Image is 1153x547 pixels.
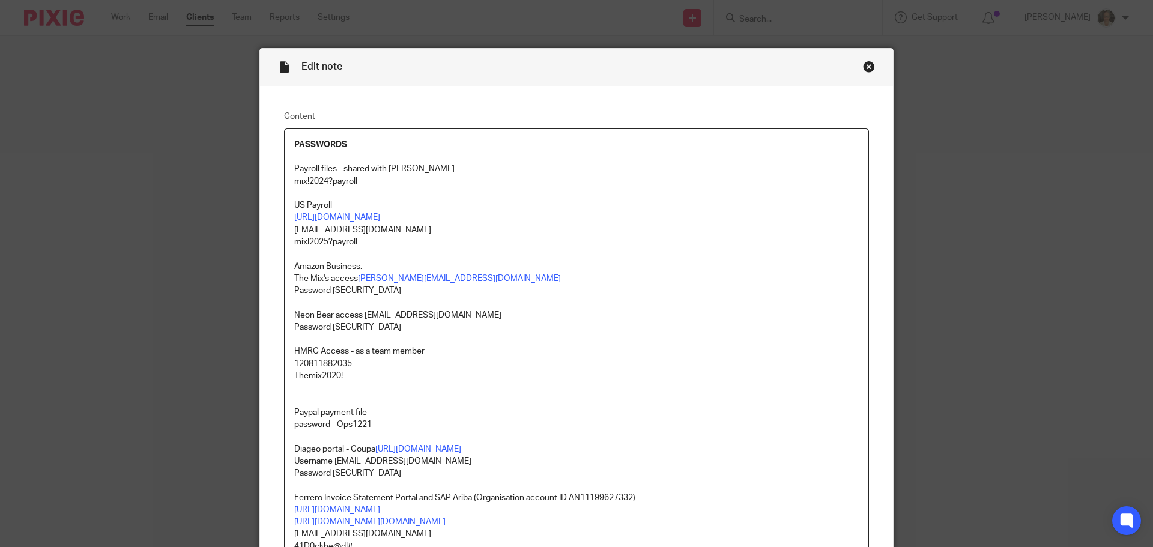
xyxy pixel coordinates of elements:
[863,61,875,73] div: Close this dialog window
[294,273,859,285] p: The Mix's access
[301,62,342,71] span: Edit note
[294,406,859,419] p: Paypal payment file
[294,370,859,382] p: Themix2020!
[294,321,859,333] p: Password [SECURITY_DATA]
[294,455,859,467] p: Username [EMAIL_ADDRESS][DOMAIN_NAME]
[294,506,380,514] a: [URL][DOMAIN_NAME]
[294,419,859,431] p: password - Ops1221
[294,518,446,526] a: [URL][DOMAIN_NAME][DOMAIN_NAME]
[294,141,347,149] strong: PASSWORDS
[294,163,859,175] p: Payroll files - shared with [PERSON_NAME]
[294,285,859,297] p: Password [SECURITY_DATA]
[294,224,859,236] p: [EMAIL_ADDRESS][DOMAIN_NAME]
[294,358,859,370] p: 120811882035
[284,110,869,122] label: Content
[294,443,859,455] p: Diageo portal - Coupa
[294,345,859,357] p: HMRC Access - as a team member
[294,467,859,479] p: Password [SECURITY_DATA]
[294,213,380,222] a: [URL][DOMAIN_NAME]
[294,175,859,187] p: mix!2024?payroll
[294,261,859,273] p: Amazon Business.
[294,309,859,321] p: Neon Bear access [EMAIL_ADDRESS][DOMAIN_NAME]
[294,492,859,504] p: Ferrero Invoice Statement Portal and SAP Ariba (Organisation account ID AN11199627332)
[294,528,859,540] p: [EMAIL_ADDRESS][DOMAIN_NAME]
[294,236,859,248] p: mix!2025?payroll
[375,445,461,453] a: [URL][DOMAIN_NAME]
[358,274,561,283] a: [PERSON_NAME][EMAIL_ADDRESS][DOMAIN_NAME]
[294,199,859,211] p: US Payroll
